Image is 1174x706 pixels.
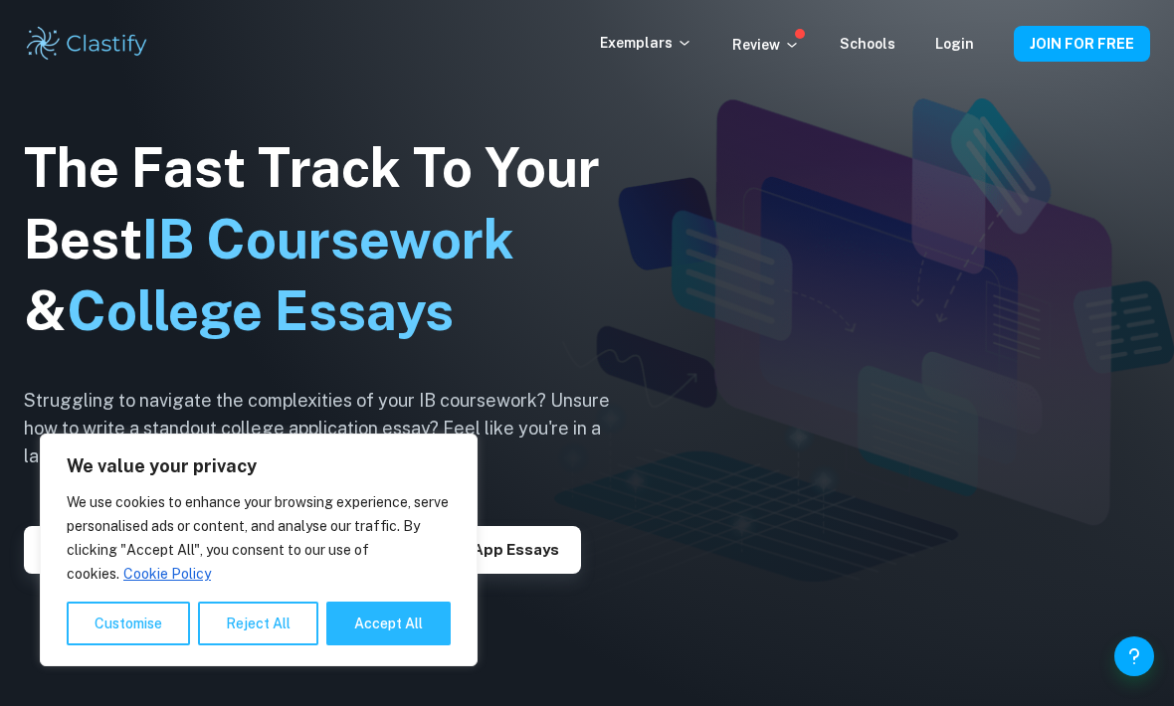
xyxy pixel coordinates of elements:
button: Help and Feedback [1114,636,1154,676]
button: Accept All [326,602,451,645]
button: JOIN FOR FREE [1014,26,1150,62]
button: Customise [67,602,190,645]
p: Exemplars [600,32,692,54]
h6: Struggling to navigate the complexities of your IB coursework? Unsure how to write a standout col... [24,387,641,470]
p: We use cookies to enhance your browsing experience, serve personalised ads or content, and analys... [67,490,451,586]
div: We value your privacy [40,434,478,666]
p: We value your privacy [67,454,451,478]
a: Explore IAs [24,539,152,558]
p: Review [732,34,800,56]
span: IB Coursework [142,208,514,270]
span: College Essays [67,279,454,342]
a: Schools [840,36,895,52]
h1: The Fast Track To Your Best & [24,132,641,347]
img: Clastify logo [24,24,150,64]
a: Login [935,36,974,52]
a: Cookie Policy [122,565,212,583]
button: Explore IAs [24,526,152,574]
button: Reject All [198,602,318,645]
